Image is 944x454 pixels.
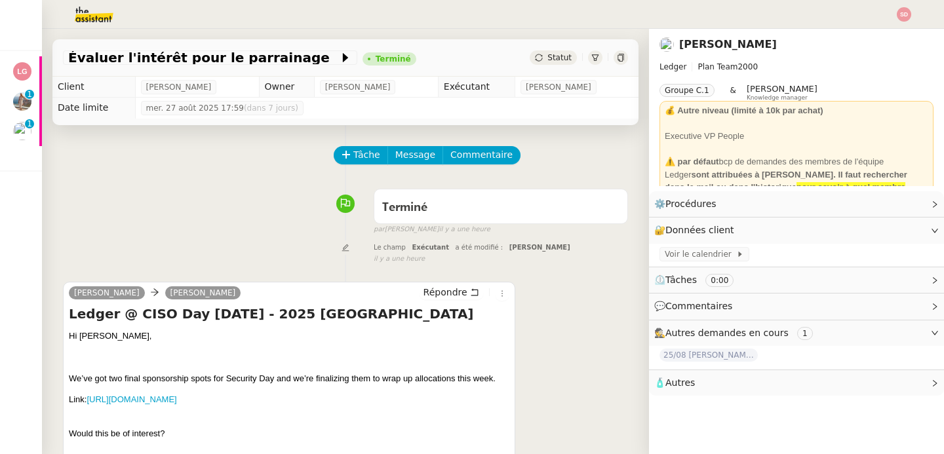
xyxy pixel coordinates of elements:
div: Executive VP People [665,130,928,143]
span: Voir le calendrier [665,248,736,261]
p: 1 [27,119,32,131]
span: Tâches [665,274,697,285]
strong: ⚠️ par défaut [665,157,718,166]
span: 2000 [737,62,758,71]
td: Date limite [52,98,135,119]
span: Évaluer l'intérêt pour le parrainage [68,51,339,64]
button: Répondre [419,285,484,299]
h4: Ledger @ CISO Day [DATE] - 2025 [GEOGRAPHIC_DATA] [69,305,509,323]
a: [PERSON_NAME] [679,38,777,50]
span: ⚙️ [654,197,722,212]
span: Plan Team [698,62,737,71]
button: Commentaire [442,146,521,164]
p: Would this be of interest? [69,415,509,440]
span: il y a une heure [374,254,425,265]
a: [PERSON_NAME] [165,287,241,299]
small: [PERSON_NAME] [374,224,490,235]
div: 🧴Autres [649,370,944,396]
nz-tag: Groupe C.1 [659,84,715,97]
span: Données client [665,225,734,235]
span: Knowledge manager [747,94,808,102]
span: [PERSON_NAME] [325,81,391,94]
span: Autres demandes en cours [665,328,789,338]
nz-badge-sup: 1 [25,90,34,99]
span: [PERSON_NAME] [509,244,570,251]
p: Link: [69,393,509,406]
span: [PERSON_NAME] [146,81,212,94]
nz-tag: 1 [797,327,813,340]
a: [PERSON_NAME] [69,287,145,299]
p: Hi [PERSON_NAME], [69,330,509,343]
button: Tâche [334,146,388,164]
span: [PERSON_NAME] [526,81,591,94]
span: 💬 [654,301,738,311]
p: 1 [27,90,32,102]
p: We’ve got two final sponsorship spots for Security Day and we’re finalizing them to wrap up alloc... [69,372,509,385]
app-user-label: Knowledge manager [747,84,817,101]
div: ⏲️Tâches 0:00 [649,267,944,293]
span: [PERSON_NAME] [747,84,817,94]
td: Client [52,77,135,98]
div: 💬Commentaires [649,293,944,319]
div: Terminé [376,55,411,63]
span: Le champ [374,244,406,251]
span: Terminé [382,202,427,214]
td: Owner [259,77,314,98]
span: par [374,224,385,235]
span: 🕵️ [654,328,818,338]
img: svg [13,62,31,81]
span: mer. 27 août 2025 17:59 [146,102,298,115]
span: a été modifié : [456,244,503,251]
span: Commentaires [665,301,732,311]
img: users%2FpGDzCdRUMNW1CFSyVqpqObavLBY2%2Favatar%2F69c727f5-7ba7-429f-adfb-622b6597c7d2 [659,37,674,52]
span: Tâche [353,147,380,162]
span: Ledger [659,62,686,71]
div: bcp de demandes des membres de l'équipe Ledger [665,155,928,219]
span: Commentaire [450,147,513,162]
span: Répondre [423,286,467,299]
nz-tag: 0:00 [705,274,734,287]
button: Message [387,146,443,164]
span: il y a une heure [439,224,490,235]
span: (dans 7 jours) [244,104,298,113]
span: Message [395,147,435,162]
span: Procédures [665,199,717,209]
strong: 💰 Autre niveau (limité à 10k par achat) [665,105,823,115]
span: Statut [547,53,572,62]
span: ⏲️ [654,274,745,285]
img: svg [897,7,911,22]
a: [URL][DOMAIN_NAME] [87,394,176,404]
div: 🕵️Autres demandes en cours 1 [649,320,944,346]
div: ⚙️Procédures [649,191,944,217]
img: 9c41a674-290d-4aa4-ad60-dbefefe1e183 [13,92,31,111]
span: Autres [665,377,695,388]
strong: sont attribuées à [PERSON_NAME]. Il faut rechercher dans le mail ou dans l'historique [665,170,907,193]
span: 25/08 [PERSON_NAME] [659,349,758,362]
img: users%2FNsDxpgzytqOlIY2WSYlFcHtx26m1%2Favatar%2F8901.jpg [13,122,31,140]
span: Exécutant [412,244,449,251]
nz-badge-sup: 1 [25,119,34,128]
td: Exécutant [438,77,515,98]
span: 🧴 [654,377,695,388]
div: 🔐Données client [649,218,944,243]
span: 🔐 [654,223,739,238]
span: & [730,84,736,101]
